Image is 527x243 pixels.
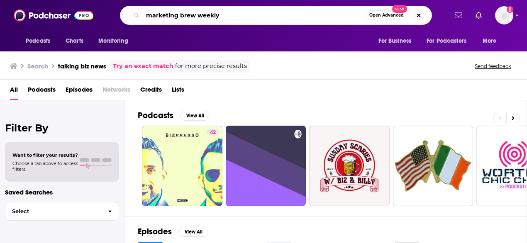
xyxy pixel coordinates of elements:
[175,61,247,71] span: for more precise results
[138,110,173,121] h2: Podcasts
[472,63,514,70] button: Send feedback
[495,6,513,24] button: Show profile menu
[495,6,513,24] span: Logged in as aridings
[28,83,56,100] a: Podcasts
[60,33,88,49] a: Charts
[143,9,366,22] input: Search podcasts, credits, & more...
[507,6,513,13] svg: Add a profile image
[366,10,407,20] button: Open AdvancedNew
[373,33,422,49] button: open menu
[12,152,78,158] span: Want to filter your results?
[138,226,172,237] h2: Episodes
[207,129,219,136] a: 42
[210,129,216,137] span: 42
[451,8,466,22] a: Show notifications dropdown
[26,35,50,47] span: Podcasts
[178,227,208,237] button: View All
[392,5,407,13] span: New
[140,83,162,100] a: Credits
[102,83,130,100] span: Networks
[138,226,208,237] a: EpisodesView All
[93,33,139,49] button: open menu
[98,35,128,47] span: Monitoring
[172,83,184,100] a: Lists
[12,160,78,172] span: Choose a tab above to access filters.
[5,202,119,221] button: Select
[14,7,93,23] img: Podchaser - Follow, Share and Rate Podcasts
[58,62,106,70] h3: talking biz news
[113,61,173,71] a: Try an exact match
[5,188,119,196] p: Saved Searches
[477,33,507,49] button: open menu
[120,6,432,25] div: Search podcasts, credits, & more...
[472,8,485,22] a: Show notifications dropdown
[138,110,210,121] a: PodcastsView All
[66,83,93,100] a: Episodes
[421,33,478,49] button: open menu
[180,111,210,121] button: View All
[369,13,404,17] span: Open Advanced
[20,33,61,49] button: open menu
[483,35,497,47] span: More
[66,35,83,47] span: Charts
[427,35,466,47] span: For Podcasters
[378,35,411,47] span: For Business
[5,209,101,214] span: Select
[5,122,119,134] h2: Filter By
[27,62,48,70] h3: Search
[10,83,18,100] a: All
[495,6,513,24] img: User Profile
[142,126,222,206] a: 42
